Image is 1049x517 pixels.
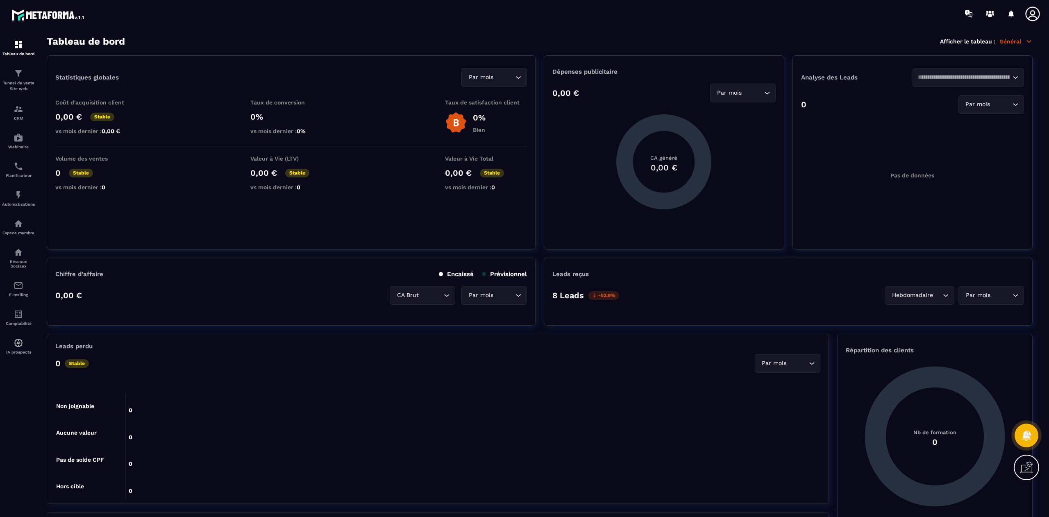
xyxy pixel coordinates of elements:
[473,113,486,122] p: 0%
[445,99,527,106] p: Taux de satisfaction client
[56,403,94,410] tspan: Non joignable
[2,116,35,120] p: CRM
[755,354,820,373] div: Search for option
[250,168,277,178] p: 0,00 €
[55,270,103,278] p: Chiffre d’affaire
[964,100,992,109] span: Par mois
[250,184,332,190] p: vs mois dernier :
[2,155,35,184] a: schedulerschedulerPlanificateur
[992,291,1010,300] input: Search for option
[2,293,35,297] p: E-mailing
[14,309,23,319] img: accountant
[55,155,137,162] p: Volume des ventes
[473,127,486,133] p: Bien
[2,274,35,303] a: emailemailE-mailing
[297,128,306,134] span: 0%
[14,40,23,50] img: formation
[297,184,300,190] span: 0
[958,286,1024,305] div: Search for option
[14,219,23,229] img: automations
[461,68,527,87] div: Search for option
[445,112,467,134] img: b-badge-o.b3b20ee6.svg
[2,303,35,332] a: accountantaccountantComptabilité
[552,270,589,278] p: Leads reçus
[90,113,114,121] p: Stable
[2,98,35,127] a: formationformationCRM
[846,347,1024,354] p: Répartition des clients
[715,88,744,98] span: Par mois
[445,184,527,190] p: vs mois dernier :
[760,359,788,368] span: Par mois
[2,127,35,155] a: automationsautomationsWebinaire
[2,350,35,354] p: IA prospects
[2,80,35,92] p: Tunnel de vente Site web
[710,84,776,102] div: Search for option
[69,169,93,177] p: Stable
[958,95,1024,114] div: Search for option
[55,168,61,178] p: 0
[14,161,23,171] img: scheduler
[250,128,332,134] p: vs mois dernier :
[55,112,82,122] p: 0,00 €
[552,68,775,75] p: Dépenses publicitaire
[55,128,137,134] p: vs mois dernier :
[439,270,474,278] p: Encaissé
[801,100,806,109] p: 0
[14,247,23,257] img: social-network
[102,184,105,190] span: 0
[55,184,137,190] p: vs mois dernier :
[940,38,995,45] p: Afficher le tableau :
[467,73,495,82] span: Par mois
[55,99,137,106] p: Coût d'acquisition client
[55,358,61,368] p: 0
[999,38,1033,45] p: Général
[885,286,954,305] div: Search for option
[445,155,527,162] p: Valeur à Vie Total
[65,359,89,368] p: Stable
[55,342,93,350] p: Leads perdu
[14,68,23,78] img: formation
[935,291,941,300] input: Search for option
[2,321,35,326] p: Comptabilité
[55,74,119,81] p: Statistiques globales
[14,338,23,348] img: automations
[461,286,527,305] div: Search for option
[2,34,35,62] a: formationformationTableau de bord
[788,359,807,368] input: Search for option
[395,291,420,300] span: CA Brut
[964,291,992,300] span: Par mois
[2,259,35,268] p: Réseaux Sociaux
[250,99,332,106] p: Taux de conversion
[890,291,935,300] span: Hebdomadaire
[495,73,513,82] input: Search for option
[14,133,23,143] img: automations
[2,145,35,149] p: Webinaire
[56,456,104,463] tspan: Pas de solde CPF
[2,173,35,178] p: Planificateur
[14,104,23,114] img: formation
[744,88,762,98] input: Search for option
[495,291,513,300] input: Search for option
[47,36,125,47] h3: Tableau de bord
[250,112,332,122] p: 0%
[2,184,35,213] a: automationsautomationsAutomatisations
[11,7,85,22] img: logo
[918,73,1010,82] input: Search for option
[56,429,97,436] tspan: Aucune valeur
[102,128,120,134] span: 0,00 €
[491,184,495,190] span: 0
[2,62,35,98] a: formationformationTunnel de vente Site web
[2,241,35,274] a: social-networksocial-networkRéseaux Sociaux
[2,202,35,206] p: Automatisations
[14,190,23,200] img: automations
[2,231,35,235] p: Espace membre
[588,291,619,300] p: -52.9%
[482,270,527,278] p: Prévisionnel
[285,169,309,177] p: Stable
[467,291,495,300] span: Par mois
[2,52,35,56] p: Tableau de bord
[2,213,35,241] a: automationsautomationsEspace membre
[992,100,1010,109] input: Search for option
[445,168,472,178] p: 0,00 €
[56,483,84,490] tspan: Hors cible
